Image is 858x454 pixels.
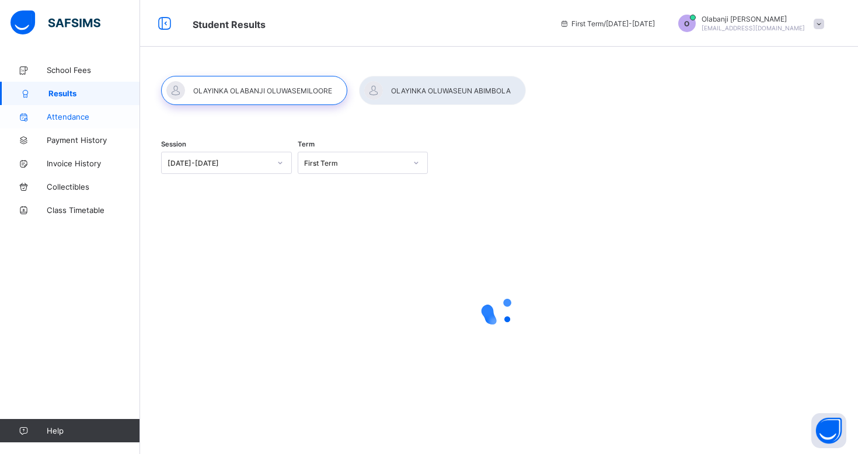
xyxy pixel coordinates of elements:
[667,15,830,32] div: OlabanjiOlayinka
[168,159,270,167] div: [DATE]-[DATE]
[48,89,140,98] span: Results
[684,19,689,28] span: O
[47,159,140,168] span: Invoice History
[47,65,140,75] span: School Fees
[161,140,186,148] span: Session
[298,140,315,148] span: Term
[47,182,140,191] span: Collectibles
[702,15,805,23] span: Olabanji [PERSON_NAME]
[47,135,140,145] span: Payment History
[47,205,140,215] span: Class Timetable
[193,19,266,30] span: Student Results
[304,159,407,167] div: First Term
[11,11,100,35] img: safsims
[47,426,139,435] span: Help
[47,112,140,121] span: Attendance
[811,413,846,448] button: Open asap
[560,19,655,28] span: session/term information
[702,25,805,32] span: [EMAIL_ADDRESS][DOMAIN_NAME]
